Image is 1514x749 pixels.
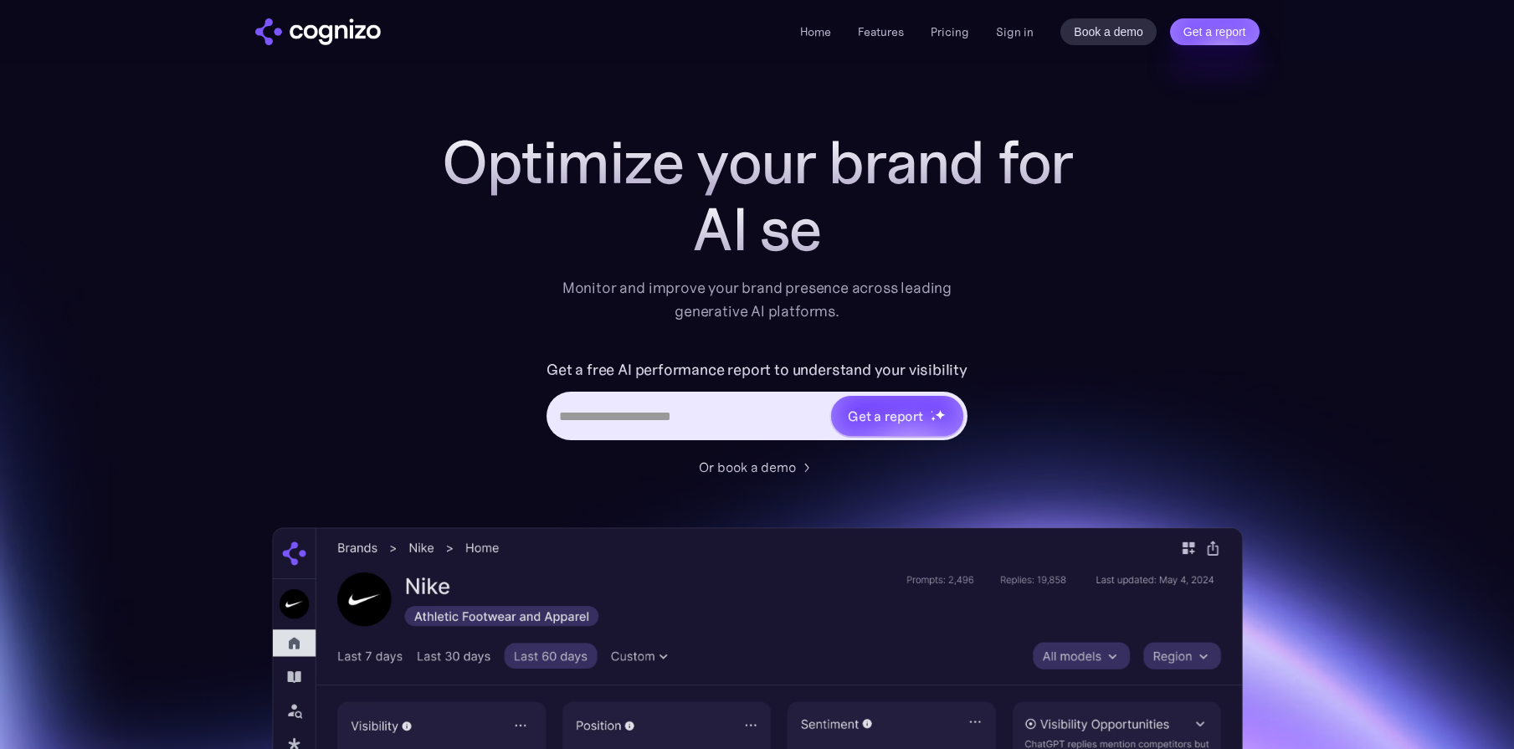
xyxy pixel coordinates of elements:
[935,409,946,420] img: star
[931,24,969,39] a: Pricing
[829,394,965,438] a: Get a reportstarstarstar
[423,196,1092,263] div: AI se
[552,276,963,323] div: Monitor and improve your brand presence across leading generative AI platforms.
[800,24,831,39] a: Home
[699,457,816,477] a: Or book a demo
[699,457,796,477] div: Or book a demo
[1060,18,1157,45] a: Book a demo
[255,18,381,45] a: home
[848,406,923,426] div: Get a report
[547,357,967,449] form: Hero URL Input Form
[547,357,967,383] label: Get a free AI performance report to understand your visibility
[996,22,1034,42] a: Sign in
[255,18,381,45] img: cognizo logo
[858,24,904,39] a: Features
[931,410,933,413] img: star
[423,129,1092,196] h1: Optimize your brand for
[1170,18,1260,45] a: Get a report
[931,416,937,422] img: star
